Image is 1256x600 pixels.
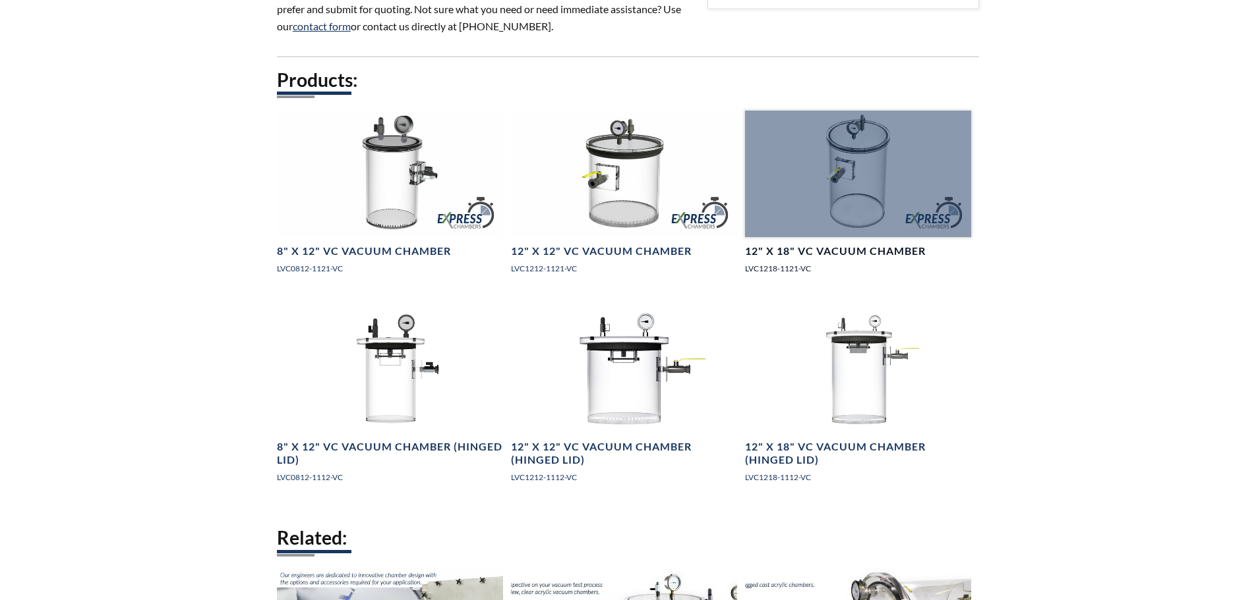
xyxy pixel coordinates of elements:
[745,306,971,494] a: LVC1218-1112-VC, front view12" X 18" VC Vacuum Chamber (Hinged Lid)LVC1218-1112-VC
[511,440,737,468] h4: 12" X 12" VC Vacuum Chamber (Hinged Lid)
[277,68,980,92] h2: Products:
[511,306,737,494] a: LVC1212-1112-VC, front view12" X 12" VC Vacuum Chamber (Hinged Lid)LVC1212-1112-VC
[511,471,737,483] p: LVC1212-1112-VC
[511,262,737,275] p: LVC1212-1121-VC
[277,262,503,275] p: LVC0812-1121-VC
[745,262,971,275] p: LVC1218-1121-VC
[745,111,971,285] a: LVC1218-1121-VC Express Chamber, angled view12" X 18" VC Vacuum ChamberLVC1218-1121-VC
[511,244,692,258] h4: 12" X 12" VC Vacuum Chamber
[277,244,451,258] h4: 8" X 12" VC Vacuum Chamber
[277,440,503,468] h4: 8" X 12" VC Vacuum Chamber (Hinged Lid)
[277,526,980,550] h2: Related:
[745,440,971,468] h4: 12" X 18" VC Vacuum Chamber (Hinged Lid)
[745,244,926,258] h4: 12" X 18" VC Vacuum Chamber
[277,306,503,494] a: LVC0812-1112-VC, front view8" X 12" VC Vacuum Chamber (Hinged Lid)LVC0812-1112-VC
[511,111,737,285] a: LVC1212-1121-VC Express Chamber, angled view12" X 12" VC Vacuum ChamberLVC1212-1121-VC
[277,111,503,285] a: LVC0812-1121-VC Express Chamber, angled view8" X 12" VC Vacuum ChamberLVC0812-1121-VC
[293,20,351,32] a: contact form
[277,471,503,483] p: LVC0812-1112-VC
[745,471,971,483] p: LVC1218-1112-VC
